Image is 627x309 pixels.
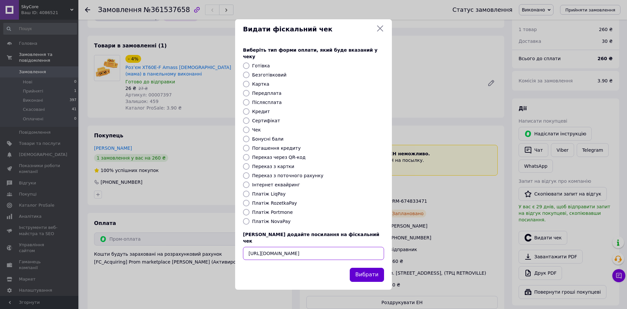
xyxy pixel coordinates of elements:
[252,118,280,123] label: Сертифікат
[252,200,297,206] label: Платіж RozetkaPay
[252,182,300,187] label: Інтернет еквайринг
[243,47,378,59] span: Виберіть тип форми оплати, який буде вказаний у чеку
[252,146,301,151] label: Погашення кредиту
[252,164,294,169] label: Переказ з картки
[252,63,270,68] label: Готівка
[350,268,384,282] button: Вибрати
[252,100,282,105] label: Післясплата
[252,219,291,224] label: Платіж NovaPay
[252,191,285,197] label: Платіж LiqPay
[252,173,323,178] label: Переказ з поточного рахунку
[252,81,269,87] label: Картка
[252,91,281,96] label: Передплата
[243,232,379,244] span: [PERSON_NAME] додайте посилання на фіскальний чек
[243,25,374,34] span: Видати фіскальний чек
[252,155,306,160] label: Переказ через QR-код
[243,247,384,260] input: URL чека
[252,127,261,132] label: Чек
[252,210,293,215] label: Платіж Portmone
[252,109,270,114] label: Кредит
[252,72,286,77] label: Безготівковий
[252,136,283,142] label: Бонусні бали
